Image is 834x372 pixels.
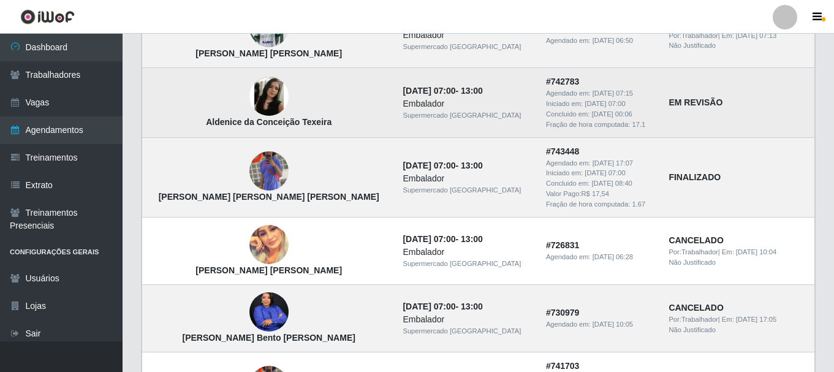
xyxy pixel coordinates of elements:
strong: [PERSON_NAME] [PERSON_NAME] [195,48,342,58]
img: Ana Maria Bento da Silva [249,287,289,336]
time: [DATE] 17:05 [736,316,776,323]
div: Agendado em: [546,158,654,169]
time: [DATE] 08:40 [592,180,632,187]
div: Valor Pago: R$ 17,54 [546,189,654,199]
strong: FINALIZADO [669,172,721,182]
span: Por: Trabalhador [669,248,718,256]
time: [DATE] 10:05 [593,321,633,328]
div: Agendado em: [546,319,654,330]
strong: CANCELADO [669,235,723,245]
div: Agendado em: [546,88,654,99]
time: 13:00 [461,161,483,170]
div: Fração de hora computada: 17.1 [546,120,654,130]
time: [DATE] 07:13 [736,32,776,39]
div: Iniciado em: [546,99,654,109]
strong: - [403,86,482,96]
strong: - [403,234,482,244]
span: Por: Trabalhador [669,316,718,323]
div: Supermercado [GEOGRAPHIC_DATA] [403,110,531,121]
div: Supermercado [GEOGRAPHIC_DATA] [403,259,531,269]
div: Não Justificado [669,325,807,335]
img: CoreUI Logo [20,9,75,25]
div: | Em: [669,314,807,325]
time: 13:00 [461,234,483,244]
time: [DATE] 10:04 [736,248,776,256]
div: Agendado em: [546,252,654,262]
time: [DATE] 07:00 [403,86,455,96]
time: [DATE] 07:00 [403,302,455,311]
strong: [PERSON_NAME] [PERSON_NAME] [195,265,342,275]
time: [DATE] 17:07 [593,159,633,167]
time: 13:00 [461,86,483,96]
strong: CANCELADO [669,303,723,313]
div: | Em: [669,31,807,41]
img: Anne Michelle Herculano da Silva [249,225,289,264]
div: Fração de hora computada: 1.67 [546,199,654,210]
strong: # 742783 [546,77,580,86]
strong: EM REVISÃO [669,97,722,107]
strong: # 741703 [546,361,580,371]
strong: # 726831 [546,240,580,250]
strong: - [403,302,482,311]
img: Aldenice da Conceição Texeira [249,77,289,116]
div: Embalador [403,246,531,259]
div: Embalador [403,29,531,42]
div: Concluido em: [546,109,654,120]
time: [DATE] 07:00 [403,234,455,244]
img: Allyson Felix de Morais Sousa [249,136,289,206]
time: [DATE] 07:00 [585,100,625,107]
time: [DATE] 06:28 [593,253,633,260]
time: [DATE] 06:50 [593,37,633,44]
time: [DATE] 00:06 [592,110,632,118]
div: Embalador [403,313,531,326]
strong: [PERSON_NAME] [PERSON_NAME] [PERSON_NAME] [159,192,379,202]
span: Por: Trabalhador [669,32,718,39]
strong: # 730979 [546,308,580,317]
strong: [PERSON_NAME] Bento [PERSON_NAME] [183,333,355,343]
strong: Aldenice da Conceição Texeira [206,117,332,127]
div: Concluido em: [546,178,654,189]
div: Iniciado em: [546,168,654,178]
div: Supermercado [GEOGRAPHIC_DATA] [403,42,531,52]
time: [DATE] 07:00 [403,161,455,170]
div: Supermercado [GEOGRAPHIC_DATA] [403,185,531,195]
div: Não Justificado [669,40,807,51]
div: Agendado em: [546,36,654,46]
strong: # 743448 [546,146,580,156]
div: Embalador [403,172,531,185]
time: 13:00 [461,302,483,311]
time: [DATE] 07:00 [585,169,625,177]
div: Embalador [403,97,531,110]
div: | Em: [669,247,807,257]
div: Supermercado [GEOGRAPHIC_DATA] [403,326,531,336]
div: Não Justificado [669,257,807,268]
time: [DATE] 07:15 [593,89,633,97]
strong: - [403,161,482,170]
